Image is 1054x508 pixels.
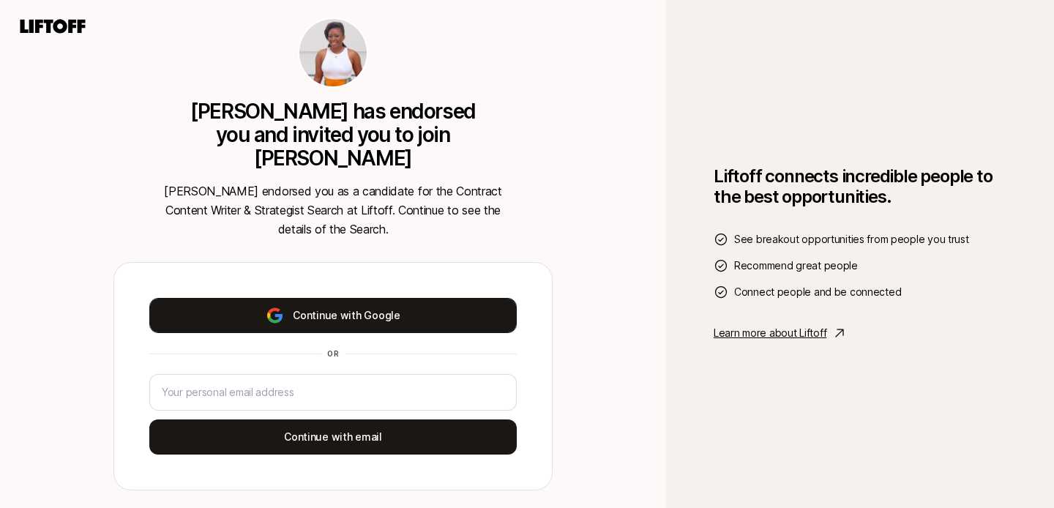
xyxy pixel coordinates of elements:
[149,298,517,333] button: Continue with Google
[734,283,901,301] span: Connect people and be connected
[174,100,492,170] p: [PERSON_NAME] has endorsed you and invited you to join [PERSON_NAME]
[714,324,1006,342] a: Learn more about Liftoff
[150,182,516,239] p: [PERSON_NAME] endorsed you as a candidate for the Contract Content Writer & Strategist Search at ...
[714,166,1006,207] h1: Liftoff connects incredible people to the best opportunities.
[149,419,517,455] button: Continue with email
[734,257,858,274] span: Recommend great people
[299,19,367,86] img: 66d235e1_6d44_4c31_95e6_c22ebe053916.jpg
[266,307,284,324] img: google-logo
[162,384,504,401] input: Your personal email address
[734,231,969,248] span: See breakout opportunities from people you trust
[714,324,826,342] p: Learn more about Liftoff
[321,348,345,359] div: or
